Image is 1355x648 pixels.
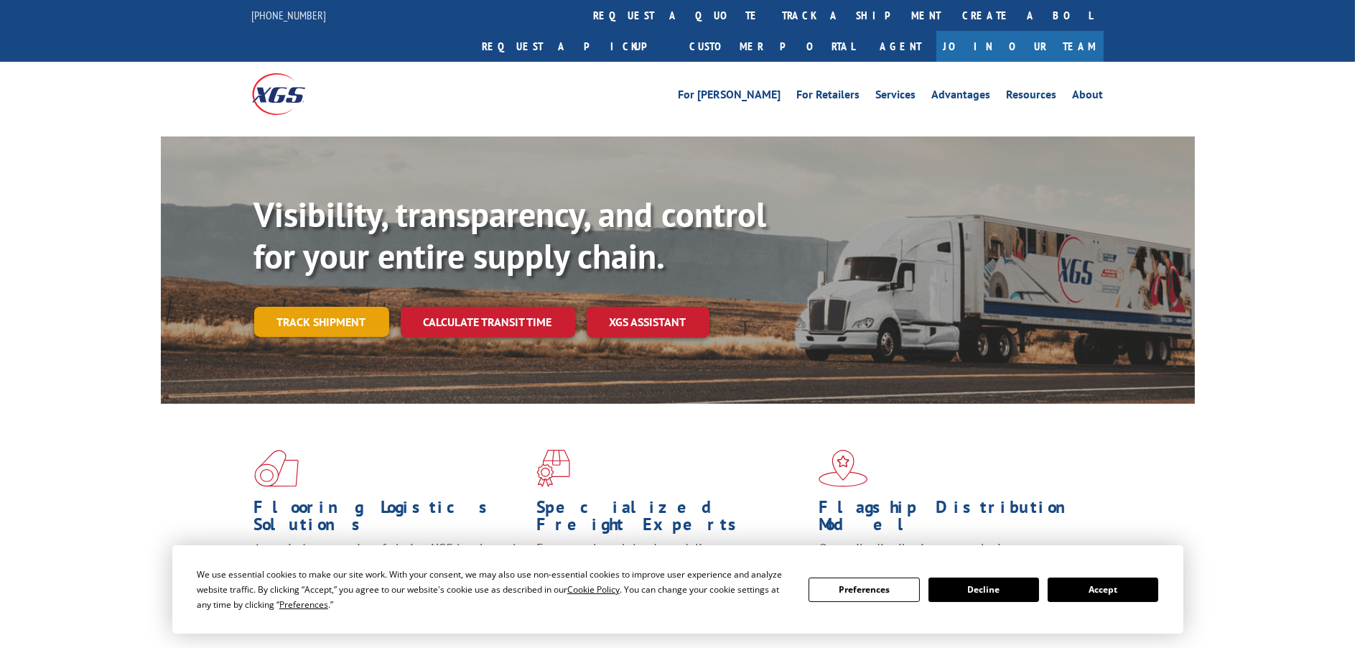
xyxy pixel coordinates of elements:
[401,307,575,338] a: Calculate transit time
[536,450,570,487] img: xgs-icon-focused-on-flooring-red
[1007,89,1057,105] a: Resources
[536,499,808,540] h1: Specialized Freight Experts
[679,89,781,105] a: For [PERSON_NAME]
[254,307,389,337] a: Track shipment
[172,545,1183,634] div: Cookie Consent Prompt
[1048,578,1158,602] button: Accept
[587,307,709,338] a: XGS ASSISTANT
[876,89,916,105] a: Services
[254,540,525,591] span: As an industry carrier of choice, XGS has brought innovation and dedication to flooring logistics...
[928,578,1039,602] button: Decline
[797,89,860,105] a: For Retailers
[1073,89,1104,105] a: About
[254,499,526,540] h1: Flooring Logistics Solutions
[819,450,868,487] img: xgs-icon-flagship-distribution-model-red
[279,598,328,611] span: Preferences
[679,31,866,62] a: Customer Portal
[472,31,679,62] a: Request a pickup
[932,89,991,105] a: Advantages
[254,450,299,487] img: xgs-icon-total-supply-chain-intelligence-red
[936,31,1104,62] a: Join Our Team
[536,540,808,604] p: From overlength loads to delicate cargo, our experienced staff knows the best way to move your fr...
[252,8,327,22] a: [PHONE_NUMBER]
[197,567,791,612] div: We use essential cookies to make our site work. With your consent, we may also use non-essential ...
[809,578,919,602] button: Preferences
[819,540,1083,574] span: Our agile distribution network gives you nationwide inventory management on demand.
[866,31,936,62] a: Agent
[254,192,767,278] b: Visibility, transparency, and control for your entire supply chain.
[567,583,620,596] span: Cookie Policy
[819,499,1090,540] h1: Flagship Distribution Model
